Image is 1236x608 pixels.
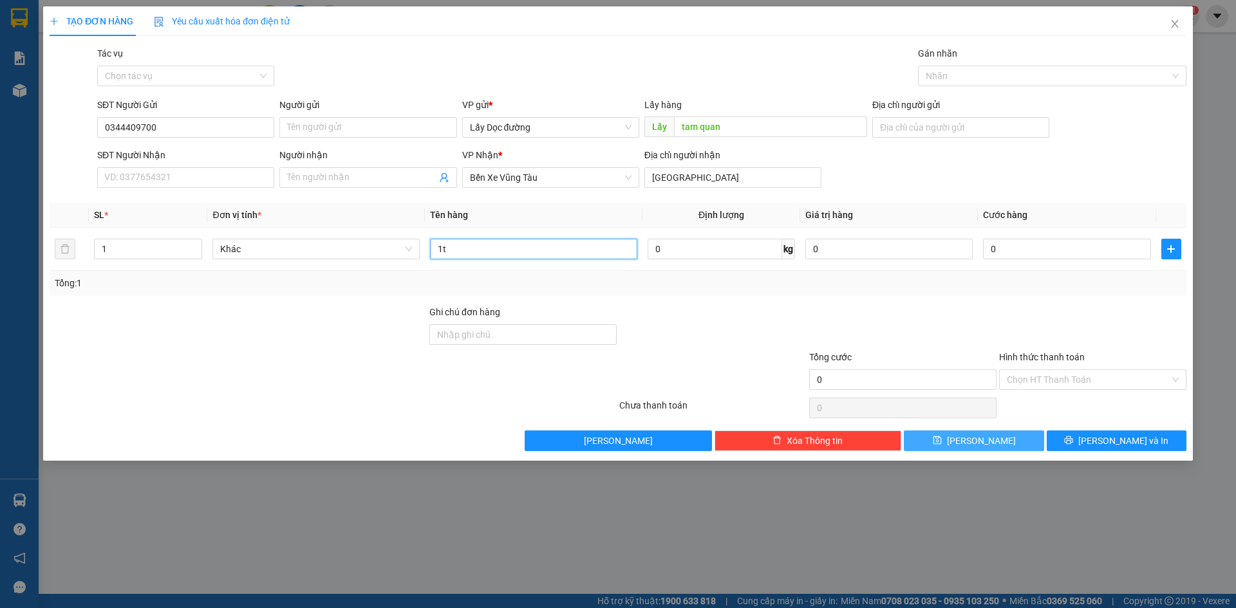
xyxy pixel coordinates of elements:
[94,210,104,220] span: SL
[6,73,33,159] strong: Công ty TNHH DVVT Văn Vinh 76
[97,48,123,59] label: Tác vụ
[999,352,1085,362] label: Hình thức thanh toán
[1078,434,1168,448] span: [PERSON_NAME] và In
[644,100,682,110] span: Lấy hàng
[674,116,867,137] input: Dọc đường
[715,430,902,451] button: deleteXóa Thông tin
[805,210,853,220] span: Giá trị hàng
[50,16,133,26] span: TẠO ĐƠN HÀNG
[644,116,674,137] span: Lấy
[584,434,653,448] span: [PERSON_NAME]
[525,430,712,451] button: [PERSON_NAME]
[220,239,412,259] span: Khác
[872,98,1049,112] div: Địa chỉ người gửi
[212,210,261,220] span: Đơn vị tính
[698,210,744,220] span: Định lượng
[279,98,456,112] div: Người gửi
[50,17,59,26] span: plus
[772,436,782,446] span: delete
[154,16,290,26] span: Yêu cầu xuất hóa đơn điện tử
[470,168,632,187] span: Bến Xe Vũng Tàu
[1162,244,1181,254] span: plus
[933,436,942,446] span: save
[279,148,456,162] div: Người nhận
[36,19,213,53] strong: [PERSON_NAME] ([GEOGRAPHIC_DATA])
[1161,239,1181,259] button: plus
[1047,430,1186,451] button: printer[PERSON_NAME] và In
[6,10,33,69] img: logo
[947,434,1016,448] span: [PERSON_NAME]
[1064,436,1073,446] span: printer
[55,276,477,290] div: Tổng: 1
[644,167,821,188] input: Địa chỉ của người nhận
[809,352,852,362] span: Tổng cước
[439,172,449,183] span: user-add
[429,324,617,345] input: Ghi chú đơn hàng
[462,150,498,160] span: VP Nhận
[805,239,973,259] input: 0
[644,148,821,162] div: Địa chỉ người nhận
[429,307,500,317] label: Ghi chú đơn hàng
[1157,6,1193,42] button: Close
[904,430,1044,451] button: save[PERSON_NAME]
[59,82,191,95] strong: 0978 771155 - 0975 77 1155
[154,17,164,27] img: icon
[872,117,1049,138] input: Địa chỉ của người gửi
[462,98,639,112] div: VP gửi
[470,118,632,137] span: Lấy Dọc đường
[97,148,274,162] div: SĐT Người Nhận
[430,210,468,220] span: Tên hàng
[97,98,274,112] div: SĐT Người Gửi
[55,239,75,259] button: delete
[430,239,637,259] input: VD: Bàn, Ghế
[1170,19,1180,29] span: close
[39,56,210,80] strong: Tổng đài hỗ trợ: 0914 113 973 - 0982 113 973 - 0919 113 973 -
[983,210,1027,220] span: Cước hàng
[787,434,843,448] span: Xóa Thông tin
[618,398,808,421] div: Chưa thanh toán
[782,239,795,259] span: kg
[918,48,957,59] label: Gán nhãn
